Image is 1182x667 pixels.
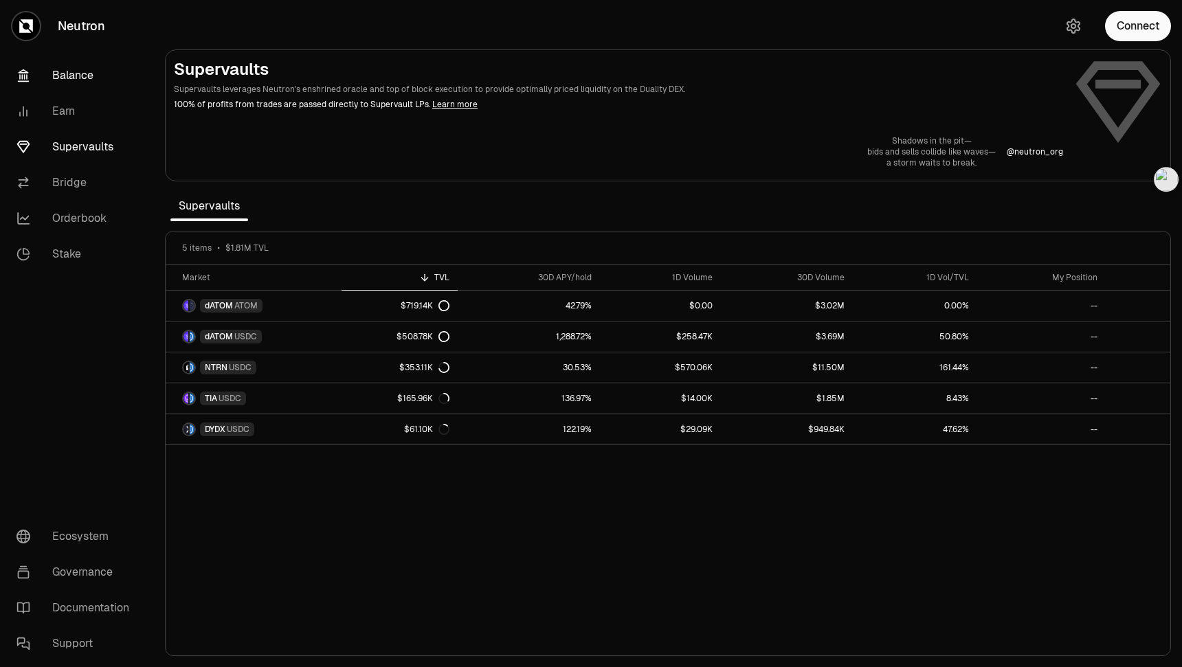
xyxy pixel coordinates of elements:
img: ATOM Logo [190,300,194,311]
a: Balance [5,58,148,93]
a: Shadows in the pit—bids and sells collide like waves—a storm waits to break. [867,135,996,168]
a: $508.78K [342,321,458,352]
div: My Position [985,272,1097,283]
a: $165.96K [342,383,458,414]
a: 30.53% [458,352,600,383]
img: dATOM Logo [183,331,188,342]
img: USDC Logo [190,362,194,373]
span: dATOM [205,300,233,311]
a: dATOM LogoATOM LogodATOMATOM [166,291,342,321]
a: @neutron_org [1007,146,1063,157]
a: Governance [5,554,148,590]
div: 1D Vol/TVL [861,272,969,283]
span: $1.81M TVL [225,242,269,253]
span: ATOM [234,300,258,311]
a: dATOM LogoUSDC LogodATOMUSDC [166,321,342,352]
a: 122.19% [458,414,600,444]
p: a storm waits to break. [867,157,996,168]
a: DYDX LogoUSDC LogoDYDXUSDC [166,414,342,444]
span: NTRN [205,362,227,373]
a: 0.00% [853,291,977,321]
button: Connect [1105,11,1171,41]
a: -- [977,352,1106,383]
span: Supervaults [170,192,248,220]
img: USDC Logo [190,393,194,404]
a: -- [977,383,1106,414]
a: Stake [5,236,148,272]
div: 1D Volume [608,272,713,283]
img: DYDX Logo [183,424,188,435]
a: Support [5,626,148,662]
h2: Supervaults [174,58,1063,80]
a: 8.43% [853,383,977,414]
a: 47.62% [853,414,977,444]
a: 50.80% [853,321,977,352]
a: Ecosystem [5,519,148,554]
a: 42.79% [458,291,600,321]
img: NTRN Logo [183,362,188,373]
a: TIA LogoUSDC LogoTIAUSDC [166,383,342,414]
span: USDC [219,393,241,404]
img: USDC Logo [190,331,194,342]
a: 136.97% [458,383,600,414]
a: $570.06K [600,352,721,383]
div: 30D Volume [729,272,845,283]
a: -- [977,291,1106,321]
span: USDC [229,362,252,373]
div: $353.11K [399,362,449,373]
a: $1.85M [721,383,853,414]
p: Shadows in the pit— [867,135,996,146]
a: $353.11K [342,352,458,383]
a: Documentation [5,590,148,626]
span: USDC [234,331,257,342]
a: $258.47K [600,321,721,352]
div: Market [182,272,333,283]
a: -- [977,321,1106,352]
img: dATOM Logo [183,300,188,311]
a: 1,288.72% [458,321,600,352]
div: 30D APY/hold [466,272,592,283]
div: $719.14K [401,300,449,311]
img: TIA Logo [183,393,188,404]
p: Supervaults leverages Neutron's enshrined oracle and top of block execution to provide optimally ... [174,83,1063,95]
span: USDC [227,424,249,435]
a: Learn more [432,99,478,110]
span: 5 items [182,242,212,253]
p: 100% of profits from trades are passed directly to Supervault LPs. [174,98,1063,111]
a: $14.00K [600,383,721,414]
span: TIA [205,393,217,404]
a: $719.14K [342,291,458,321]
a: Orderbook [5,201,148,236]
a: -- [977,414,1106,444]
div: $61.10K [404,424,449,435]
a: $0.00 [600,291,721,321]
a: Earn [5,93,148,129]
a: $11.50M [721,352,853,383]
p: bids and sells collide like waves— [867,146,996,157]
img: USDC Logo [190,424,194,435]
a: Bridge [5,165,148,201]
a: Supervaults [5,129,148,165]
a: $3.69M [721,321,853,352]
a: 161.44% [853,352,977,383]
a: $61.10K [342,414,458,444]
a: NTRN LogoUSDC LogoNTRNUSDC [166,352,342,383]
span: DYDX [205,424,225,435]
a: $3.02M [721,291,853,321]
div: $165.96K [397,393,449,404]
p: @ neutron_org [1007,146,1063,157]
div: TVL [350,272,449,283]
a: $29.09K [600,414,721,444]
div: $508.78K [397,331,449,342]
span: dATOM [205,331,233,342]
a: $949.84K [721,414,853,444]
